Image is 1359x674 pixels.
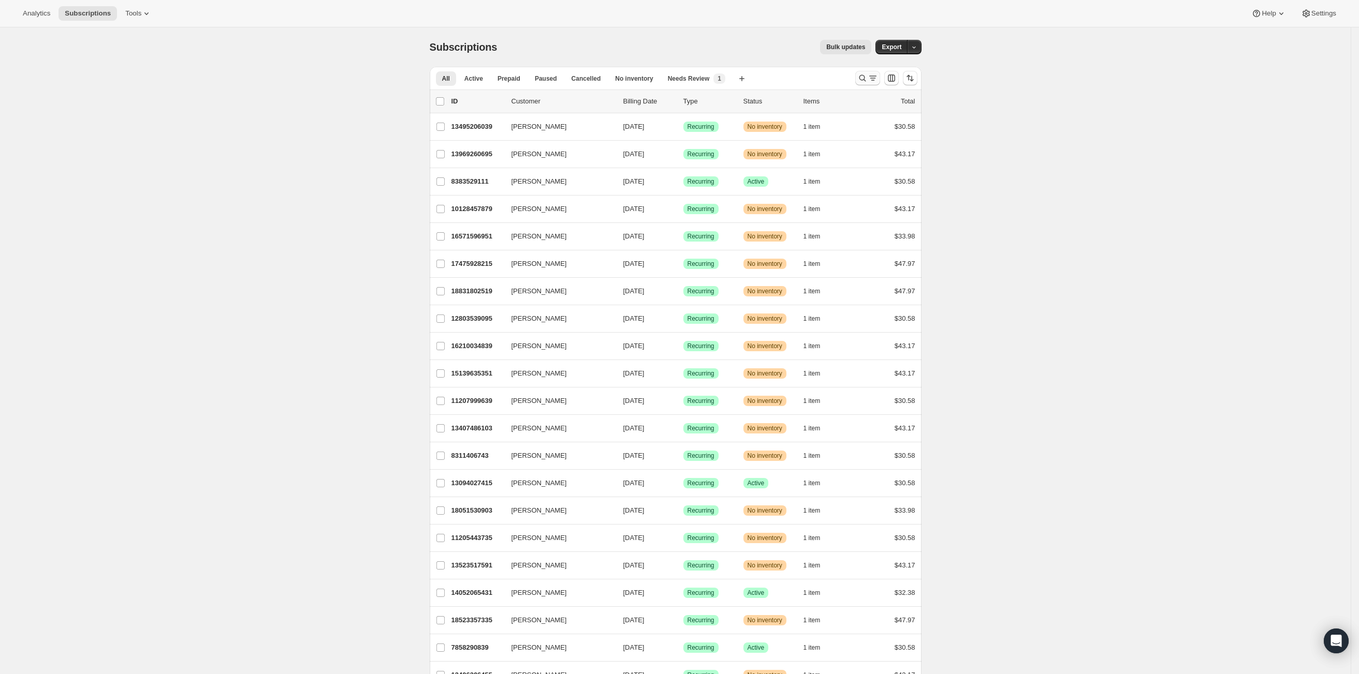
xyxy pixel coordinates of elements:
[688,369,714,378] span: Recurring
[895,534,915,542] span: $30.58
[895,260,915,267] span: $47.97
[688,260,714,268] span: Recurring
[17,6,56,21] button: Analytics
[688,287,714,295] span: Recurring
[826,43,865,51] span: Bulk updates
[451,231,503,242] p: 16571596951
[451,588,503,598] p: 14052065431
[903,71,917,85] button: Sort the results
[505,393,609,409] button: [PERSON_NAME]
[895,123,915,130] span: $30.58
[748,534,782,542] span: No inventory
[623,342,645,350] span: [DATE]
[895,452,915,459] span: $30.58
[803,257,832,271] button: 1 item
[688,452,714,460] span: Recurring
[803,311,832,326] button: 1 item
[512,396,567,406] span: [PERSON_NAME]
[895,589,915,596] span: $32.38
[512,588,567,598] span: [PERSON_NAME]
[803,119,832,134] button: 1 item
[748,643,765,652] span: Active
[748,589,765,597] span: Active
[505,228,609,245] button: [PERSON_NAME]
[451,366,915,381] div: 15139635351[PERSON_NAME][DATE]SuccessRecurringWarningNo inventory1 item$43.17
[668,74,710,83] span: Needs Review
[688,397,714,405] span: Recurring
[512,96,615,107] p: Customer
[23,9,50,18] span: Analytics
[505,502,609,519] button: [PERSON_NAME]
[505,338,609,354] button: [PERSON_NAME]
[451,284,915,298] div: 18831802519[PERSON_NAME][DATE]SuccessRecurringWarningNo inventory1 item$47.97
[512,231,567,242] span: [PERSON_NAME]
[119,6,158,21] button: Tools
[803,229,832,244] button: 1 item
[451,615,503,625] p: 18523357335
[451,174,915,189] div: 8383529111[PERSON_NAME][DATE]SuccessRecurringSuccessActive1 item$30.58
[451,640,915,655] div: 7858290839[PERSON_NAME][DATE]SuccessRecurringSuccessActive1 item$30.58
[451,478,503,488] p: 13094027415
[451,313,503,324] p: 12803539095
[623,424,645,432] span: [DATE]
[803,174,832,189] button: 1 item
[451,368,503,379] p: 15139635351
[688,123,714,131] span: Recurring
[451,147,915,161] div: 13969260695[PERSON_NAME][DATE]SuccessRecurringWarningNo inventory1 item$43.17
[623,616,645,624] span: [DATE]
[451,96,503,107] p: ID
[895,643,915,651] span: $30.58
[748,397,782,405] span: No inventory
[512,423,567,433] span: [PERSON_NAME]
[803,260,821,268] span: 1 item
[59,6,117,21] button: Subscriptions
[623,123,645,130] span: [DATE]
[803,561,821,570] span: 1 item
[451,586,915,600] div: 14052065431[PERSON_NAME][DATE]SuccessRecurringSuccessActive1 item$32.38
[895,342,915,350] span: $43.17
[803,202,832,216] button: 1 item
[748,260,782,268] span: No inventory
[748,314,782,323] span: No inventory
[451,505,503,516] p: 18051530903
[895,561,915,569] span: $43.17
[623,205,645,213] span: [DATE]
[505,612,609,628] button: [PERSON_NAME]
[505,420,609,437] button: [PERSON_NAME]
[803,397,821,405] span: 1 item
[803,643,821,652] span: 1 item
[512,176,567,187] span: [PERSON_NAME]
[505,557,609,574] button: [PERSON_NAME]
[748,424,782,432] span: No inventory
[512,642,567,653] span: [PERSON_NAME]
[451,531,915,545] div: 11205443735[PERSON_NAME][DATE]SuccessRecurringWarningNo inventory1 item$30.58
[1324,628,1349,653] div: Open Intercom Messenger
[895,314,915,322] span: $30.58
[623,397,645,405] span: [DATE]
[451,560,503,571] p: 13523517591
[512,533,567,543] span: [PERSON_NAME]
[875,40,908,54] button: Export
[1262,9,1276,18] span: Help
[505,639,609,656] button: [PERSON_NAME]
[512,286,567,296] span: [PERSON_NAME]
[505,530,609,546] button: [PERSON_NAME]
[748,369,782,378] span: No inventory
[505,447,609,464] button: [PERSON_NAME]
[803,342,821,350] span: 1 item
[803,369,821,378] span: 1 item
[803,613,832,627] button: 1 item
[895,369,915,377] span: $43.17
[803,479,821,487] span: 1 item
[505,201,609,217] button: [PERSON_NAME]
[451,642,503,653] p: 7858290839
[748,506,782,515] span: No inventory
[623,177,645,185] span: [DATE]
[688,589,714,597] span: Recurring
[895,479,915,487] span: $30.58
[623,561,645,569] span: [DATE]
[451,119,915,134] div: 13495206039[PERSON_NAME][DATE]SuccessRecurringWarningNo inventory1 item$30.58
[451,341,503,351] p: 16210034839
[623,260,645,267] span: [DATE]
[451,476,915,490] div: 13094027415[PERSON_NAME][DATE]SuccessRecurringSuccessActive1 item$30.58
